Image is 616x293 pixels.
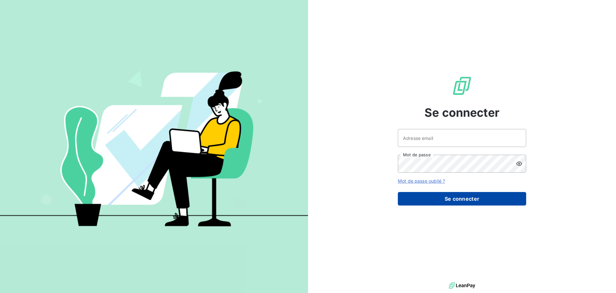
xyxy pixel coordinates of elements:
[398,178,445,184] a: Mot de passe oublié ?
[398,129,526,147] input: placeholder
[449,281,475,290] img: logo
[452,76,472,96] img: Logo LeanPay
[424,104,500,121] span: Se connecter
[398,192,526,206] button: Se connecter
